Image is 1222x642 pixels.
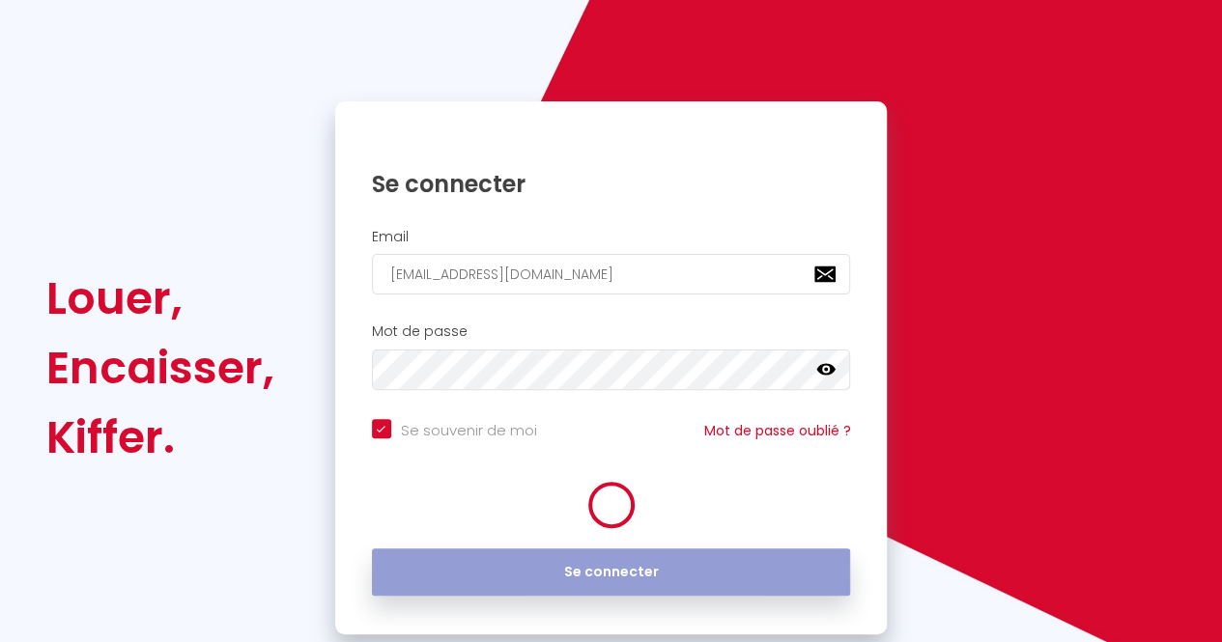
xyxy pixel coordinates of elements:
a: Mot de passe oublié ? [703,421,850,440]
h2: Mot de passe [372,323,851,340]
div: Kiffer. [46,403,274,472]
div: Louer, [46,264,274,333]
h1: Se connecter [372,169,851,199]
h2: Email [372,229,851,245]
div: Encaisser, [46,333,274,403]
input: Ton Email [372,254,851,294]
button: Ouvrir le widget de chat LiveChat [15,8,73,66]
button: Se connecter [372,548,851,597]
